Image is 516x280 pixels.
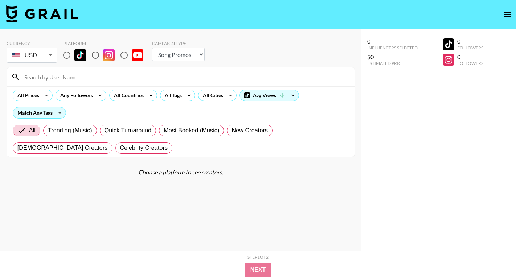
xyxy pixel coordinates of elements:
div: Match Any Tags [13,107,66,118]
div: Campaign Type [152,41,205,46]
button: Next [245,263,272,277]
img: Grail Talent [6,5,78,22]
button: open drawer [500,7,515,22]
div: All Tags [160,90,183,101]
div: $0 [367,53,418,61]
div: 0 [457,38,483,45]
div: Influencers Selected [367,45,418,50]
div: All Prices [13,90,41,101]
img: TikTok [74,49,86,61]
span: New Creators [232,126,268,135]
span: Most Booked (Music) [164,126,219,135]
span: All [29,126,36,135]
div: All Countries [110,90,145,101]
div: Any Followers [56,90,94,101]
div: 0 [457,53,483,61]
span: Celebrity Creators [120,144,168,152]
input: Search by User Name [20,71,350,83]
iframe: Drift Widget Chat Controller [480,244,507,271]
div: Avg Views [240,90,299,101]
div: Currency [7,41,57,46]
div: Followers [457,45,483,50]
div: Choose a platform to see creators. [7,169,355,176]
span: Quick Turnaround [105,126,152,135]
img: Instagram [103,49,115,61]
div: Step 1 of 2 [247,254,269,260]
span: Trending (Music) [48,126,92,135]
div: USD [8,49,56,62]
div: Platform [63,41,149,46]
div: Estimated Price [367,61,418,66]
div: Followers [457,61,483,66]
span: [DEMOGRAPHIC_DATA] Creators [17,144,108,152]
img: YouTube [132,49,143,61]
div: 0 [367,38,418,45]
div: All Cities [198,90,225,101]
